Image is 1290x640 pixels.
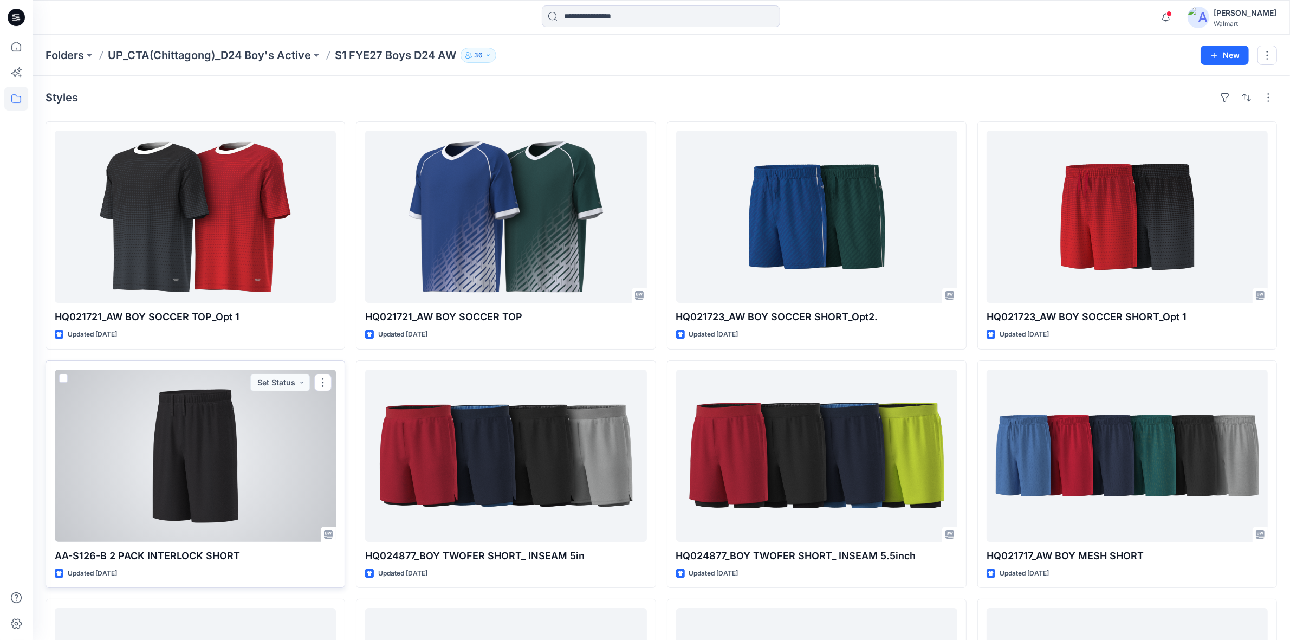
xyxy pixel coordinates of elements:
p: Updated [DATE] [68,329,117,340]
div: [PERSON_NAME] [1214,7,1276,20]
a: UP_CTA(Chittagong)_D24 Boy's Active [108,48,311,63]
a: HQ021721_AW BOY SOCCER TOP [365,131,646,303]
a: HQ021717_AW BOY MESH SHORT [987,370,1268,542]
p: HQ021721_AW BOY SOCCER TOP_Opt 1 [55,309,336,325]
a: AA-S126-B 2 PACK INTERLOCK SHORT [55,370,336,542]
p: HQ024877_BOY TWOFER SHORT_ INSEAM 5.5inch [676,548,957,564]
p: Updated [DATE] [689,568,738,579]
p: 36 [474,49,483,61]
p: Updated [DATE] [689,329,738,340]
a: HQ024877_BOY TWOFER SHORT_ INSEAM 5in [365,370,646,542]
p: HQ021723_AW BOY SOCCER SHORT_Opt 1 [987,309,1268,325]
a: HQ024877_BOY TWOFER SHORT_ INSEAM 5.5inch [676,370,957,542]
p: HQ024877_BOY TWOFER SHORT_ INSEAM 5in [365,548,646,564]
p: HQ021717_AW BOY MESH SHORT [987,548,1268,564]
p: Updated [DATE] [378,568,427,579]
img: avatar [1188,7,1209,28]
a: HQ021723_AW BOY SOCCER SHORT_Opt 1 [987,131,1268,303]
p: HQ021723_AW BOY SOCCER SHORT_Opt2. [676,309,957,325]
h4: Styles [46,91,78,104]
button: New [1201,46,1249,65]
p: Updated [DATE] [68,568,117,579]
p: Updated [DATE] [1000,329,1049,340]
a: HQ021723_AW BOY SOCCER SHORT_Opt2. [676,131,957,303]
a: HQ021721_AW BOY SOCCER TOP_Opt 1 [55,131,336,303]
p: Updated [DATE] [1000,568,1049,579]
p: HQ021721_AW BOY SOCCER TOP [365,309,646,325]
div: Walmart [1214,20,1276,28]
button: 36 [461,48,496,63]
p: AA-S126-B 2 PACK INTERLOCK SHORT [55,548,336,564]
p: Updated [DATE] [378,329,427,340]
p: S1 FYE27 Boys D24 AW [335,48,456,63]
a: Folders [46,48,84,63]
